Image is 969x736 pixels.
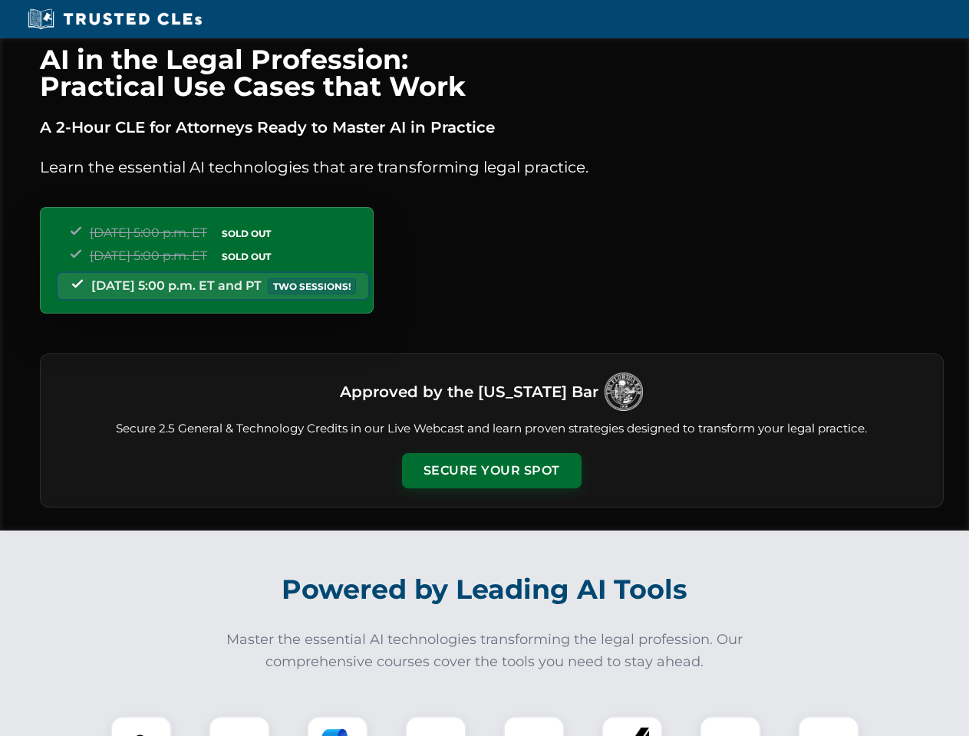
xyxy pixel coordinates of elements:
span: SOLD OUT [216,248,276,264]
span: [DATE] 5:00 p.m. ET [90,248,207,263]
p: Master the essential AI technologies transforming the legal profession. Our comprehensive courses... [216,629,753,673]
span: SOLD OUT [216,225,276,242]
h2: Powered by Leading AI Tools [60,563,910,616]
p: Secure 2.5 General & Technology Credits in our Live Webcast and learn proven strategies designed ... [59,420,925,438]
span: [DATE] 5:00 p.m. ET [90,225,207,240]
p: Learn the essential AI technologies that are transforming legal practice. [40,155,944,179]
img: Logo [605,373,643,411]
h3: Approved by the [US_STATE] Bar [340,378,598,406]
button: Secure Your Spot [402,453,582,488]
p: A 2-Hour CLE for Attorneys Ready to Master AI in Practice [40,115,944,140]
h1: AI in the Legal Profession: Practical Use Cases that Work [40,46,944,100]
img: Trusted CLEs [23,8,206,31]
